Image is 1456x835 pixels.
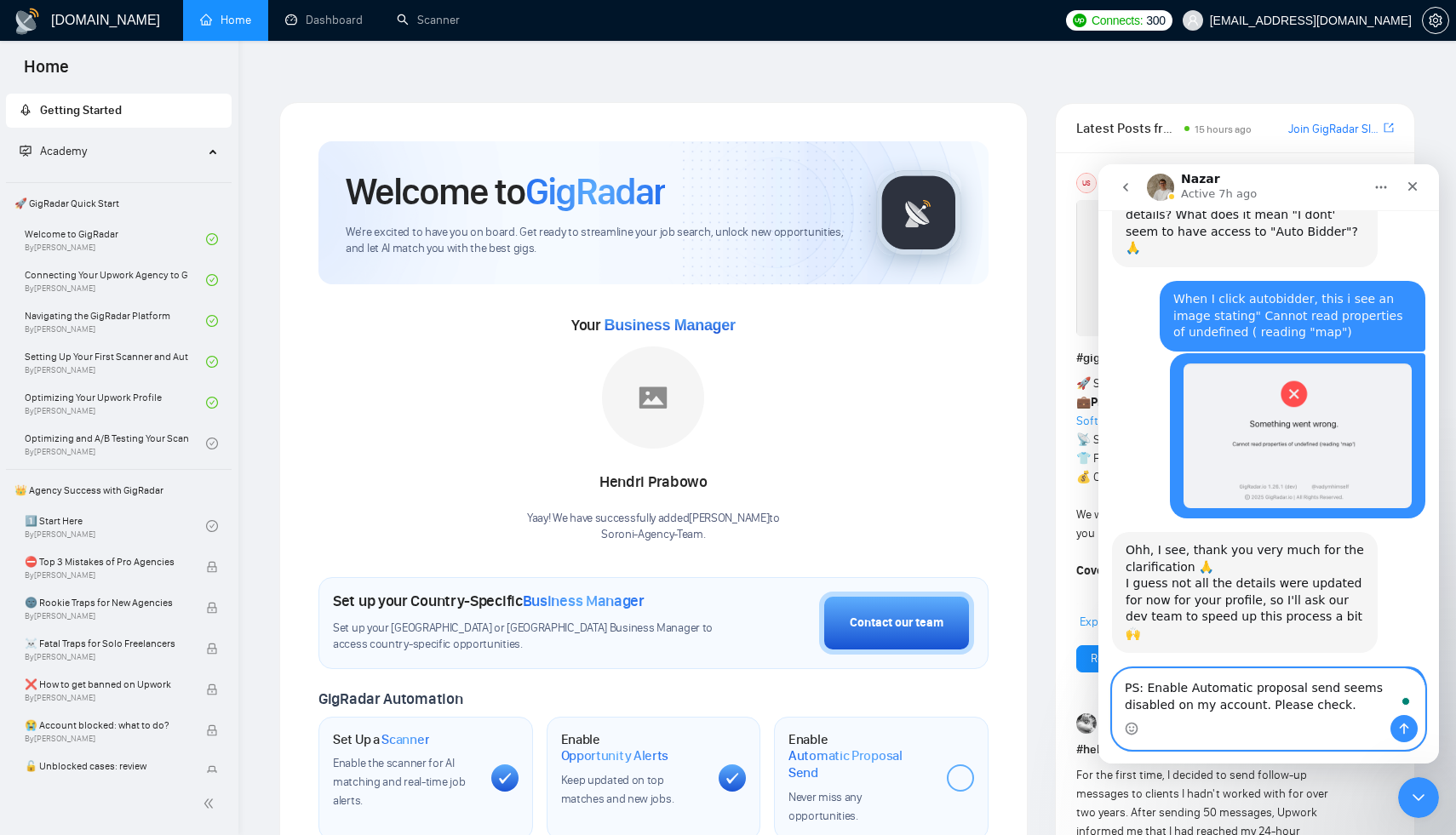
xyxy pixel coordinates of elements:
[1080,615,1118,629] span: Expand
[1076,563,1160,578] strong: Cover Letter 👇
[25,553,188,570] span: ⛔ Top 3 Mistakes of Pro Agencies
[1073,14,1086,27] img: upwork-logo.png
[1076,645,1132,672] button: Reply
[523,592,645,610] span: Business Manager
[206,274,218,286] span: check-circle
[25,676,188,693] span: ❌ How to get banned on Upwork
[333,731,429,748] h1: Set Up a
[206,356,218,368] span: check-circle
[10,54,83,90] span: Home
[561,731,706,764] h1: Enable
[318,689,462,708] span: GigRadar Automation
[25,384,206,421] a: Optimizing Your Upwork ProfileBy[PERSON_NAME]
[788,731,933,781] h1: Enable
[527,468,780,497] div: Hendri Prabowo
[25,734,188,744] span: By [PERSON_NAME]
[25,570,188,580] span: By [PERSON_NAME]
[1384,121,1394,134] span: export
[333,592,645,610] h1: Set up your Country-Specific
[8,186,230,220] span: 🚀 GigRadar Quick Start
[381,731,429,748] span: Scanner
[1288,120,1380,139] a: Join GigRadar Slack Community
[14,8,41,35] img: logo
[1187,14,1199,26] span: user
[1076,200,1281,336] img: weqQh+iSagEgQAAAABJRU5ErkJggg==
[20,104,32,116] span: rocket
[25,261,206,299] a: Connecting Your Upwork Agency to GigRadarBy[PERSON_NAME]
[25,343,206,380] a: Setting Up Your First Scanner and Auto-BidderBy[PERSON_NAME]
[25,425,206,462] a: Optimizing and A/B Testing Your Scanner for Better ResultsBy[PERSON_NAME]
[1422,14,1449,27] a: setting
[20,144,87,158] span: Academy
[1076,741,1394,759] h1: # help-channel
[1423,14,1448,27] span: setting
[527,511,780,543] div: Yaay! We have successfully added [PERSON_NAME] to
[200,13,251,27] a: homeHome
[561,773,674,806] span: Keep updated on top matches and new jobs.
[25,507,206,545] a: 1️⃣ Start HereBy[PERSON_NAME]
[1076,117,1179,139] span: Latest Posts from the GigRadar Community
[206,602,218,614] span: lock
[206,683,218,695] span: lock
[25,652,188,662] span: By [PERSON_NAME]
[1077,174,1096,192] div: US
[1195,123,1252,135] span: 15 hours ago
[1076,349,1394,368] h1: # gigradar-hub
[571,316,736,335] span: Your
[206,438,218,449] span: check-circle
[333,621,718,653] span: Set up your [GEOGRAPHIC_DATA] or [GEOGRAPHIC_DATA] Business Manager to access country-specific op...
[1384,120,1394,136] a: export
[206,643,218,655] span: lock
[1076,713,1097,734] img: Pavel
[788,790,862,823] span: Never miss any opportunities.
[525,169,665,214] span: GigRadar
[333,756,465,808] span: Enable the scanner for AI matching and real-time job alerts.
[1091,395,1132,409] strong: Project:
[25,693,188,703] span: By [PERSON_NAME]
[25,758,188,775] span: 🔓 Unblocked cases: review
[285,13,363,27] a: dashboardDashboard
[25,717,188,734] span: 😭 Account blocked: what to do?
[1398,777,1439,818] iframe: Intercom live chat
[876,170,961,255] img: gigradar-logo.png
[206,765,218,777] span: lock
[788,747,933,781] span: Automatic Proposal Send
[346,225,849,257] span: We're excited to have you on board. Get ready to streamline your job search, unlock new opportuni...
[206,397,218,409] span: check-circle
[25,302,206,340] a: Navigating the GigRadar PlatformBy[PERSON_NAME]
[6,94,232,128] li: Getting Started
[1422,7,1449,34] button: setting
[25,220,206,258] a: Welcome to GigRadarBy[PERSON_NAME]
[8,473,230,507] span: 👑 Agency Success with GigRadar
[397,13,460,27] a: searchScanner
[1092,11,1143,30] span: Connects:
[346,169,665,214] h1: Welcome to
[203,795,220,812] span: double-left
[25,594,188,611] span: 🌚 Rookie Traps for New Agencies
[206,724,218,736] span: lock
[25,611,188,621] span: By [PERSON_NAME]
[1146,11,1165,30] span: 300
[1091,649,1118,668] a: Reply
[206,520,218,532] span: check-circle
[40,144,87,158] span: Academy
